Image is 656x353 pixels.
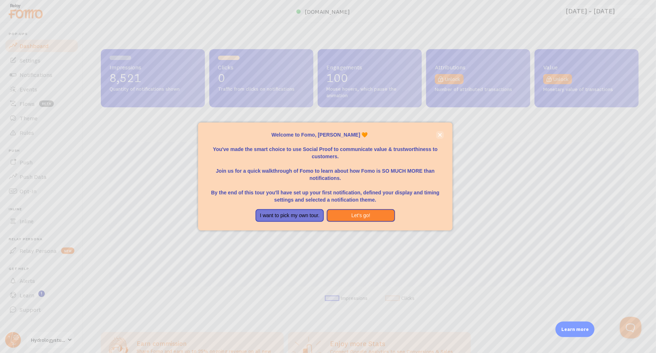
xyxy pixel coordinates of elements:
[207,160,444,182] p: Join us for a quick walkthrough of Fomo to learn about how Fomo is SO MUCH MORE than notifications.
[561,326,589,333] p: Learn more
[556,322,595,337] div: Learn more
[327,209,395,222] button: Let's go!
[207,138,444,160] p: You've made the smart choice to use Social Proof to communicate value & trustworthiness to custom...
[207,182,444,203] p: By the end of this tour you'll have set up your first notification, defined your display and timi...
[256,209,324,222] button: I want to pick my own tour.
[198,122,453,231] div: Welcome to Fomo, Terry Stringer 🧡You&amp;#39;ve made the smart choice to use Social Proof to comm...
[207,131,444,138] p: Welcome to Fomo, [PERSON_NAME] 🧡
[436,131,444,139] button: close,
